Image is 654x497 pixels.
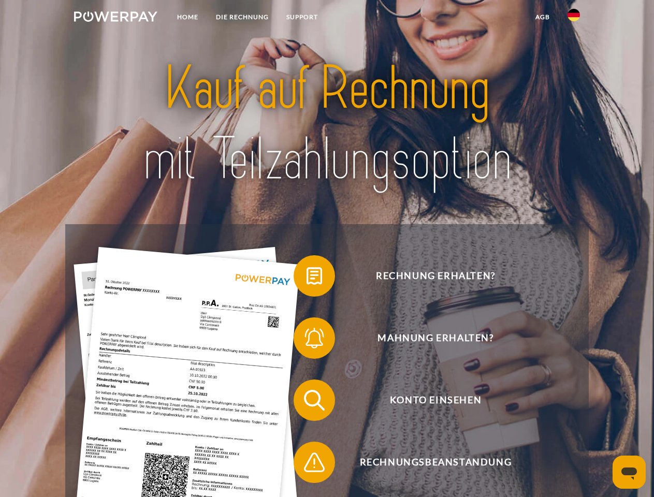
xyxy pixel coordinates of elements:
img: qb_bill.svg [301,263,327,289]
button: Rechnungsbeanstandung [294,442,563,483]
span: Rechnungsbeanstandung [309,442,562,483]
iframe: Schaltfläche zum Öffnen des Messaging-Fensters [613,456,646,489]
img: qb_search.svg [301,387,327,413]
a: SUPPORT [278,8,327,26]
a: Home [168,8,207,26]
a: DIE RECHNUNG [207,8,278,26]
a: agb [527,8,559,26]
span: Rechnung erhalten? [309,255,562,297]
span: Konto einsehen [309,379,562,421]
img: qb_warning.svg [301,449,327,475]
span: Mahnung erhalten? [309,317,562,359]
button: Rechnung erhalten? [294,255,563,297]
img: title-powerpay_de.svg [99,50,555,198]
img: logo-powerpay-white.svg [74,11,157,22]
img: qb_bell.svg [301,325,327,351]
button: Mahnung erhalten? [294,317,563,359]
button: Konto einsehen [294,379,563,421]
img: de [568,9,580,21]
